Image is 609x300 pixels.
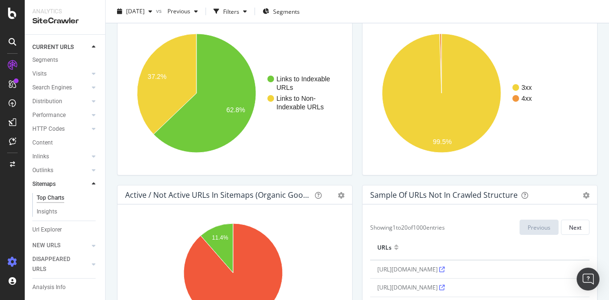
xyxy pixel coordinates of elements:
div: Outlinks [32,165,53,175]
div: Insights [37,207,57,217]
text: 4xx [521,95,532,102]
a: HTTP Codes [32,124,89,134]
button: Previous [164,4,202,19]
div: Previous [528,223,550,232]
span: 2025 Sep. 20th [126,7,145,15]
a: Content [32,138,98,148]
text: 11.4% [212,234,228,241]
a: Visit URL on website [439,265,445,273]
div: Url Explorer [32,225,62,235]
svg: A chart. [370,19,586,167]
div: Performance [32,110,66,120]
a: DISAPPEARED URLS [32,254,89,274]
div: Sitemaps [32,179,56,189]
div: Open Intercom Messenger [577,268,599,290]
div: gear [338,192,344,199]
a: Performance [32,110,89,120]
span: Segments [273,7,300,15]
text: Links to Non- [276,95,316,102]
div: Inlinks [32,152,49,162]
div: HTTP Codes [32,124,65,134]
button: Filters [210,4,251,19]
span: [URL][DOMAIN_NAME] [377,265,445,273]
div: Content [32,138,53,148]
a: Visit URL on website [439,283,445,291]
div: NEW URLS [32,241,60,251]
text: 62.8% [226,106,246,114]
button: Previous [520,220,559,235]
div: SiteCrawler [32,16,98,27]
a: Inlinks [32,152,89,162]
a: Search Engines [32,83,89,93]
div: Distribution [32,97,62,106]
div: CURRENT URLS [32,42,74,52]
div: Analytics [32,8,98,16]
div: Search Engines [32,83,72,93]
div: Sample of URLs Not in Crawled Structure [370,190,518,200]
a: Url Explorer [32,225,98,235]
div: gear [583,192,589,199]
a: Outlinks [32,165,89,175]
div: Analysis Info [32,282,66,292]
button: [DATE] [113,4,156,19]
div: Visits [32,69,47,79]
span: Showing 1 to 20 of 1000 entries [370,223,445,232]
button: Next [561,220,589,235]
div: Filters [223,7,239,15]
a: Segments [32,55,98,65]
text: URLs [276,84,293,91]
text: 3xx [521,84,532,91]
text: Indexable URLs [276,103,324,111]
a: Insights [37,207,98,217]
span: [URL][DOMAIN_NAME] [377,283,445,291]
div: Next [569,223,581,232]
a: Sitemaps [32,179,89,189]
div: Active / Not Active URLs in Sitemaps (Organic Google Visits) [125,190,311,200]
text: 37.2% [147,73,167,80]
div: URLs [377,240,392,255]
a: NEW URLS [32,241,89,251]
div: Segments [32,55,58,65]
a: CURRENT URLS [32,42,89,52]
a: Top Charts [37,193,98,203]
div: DISAPPEARED URLS [32,254,80,274]
text: 99.5% [433,138,452,145]
div: Top Charts [37,193,64,203]
a: Analysis Info [32,282,98,292]
a: Distribution [32,97,89,106]
text: Links to Indexable [276,75,330,83]
span: Previous [164,7,190,15]
svg: A chart. [125,19,341,167]
span: vs [156,6,164,14]
a: Visits [32,69,89,79]
button: Segments [259,4,304,19]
